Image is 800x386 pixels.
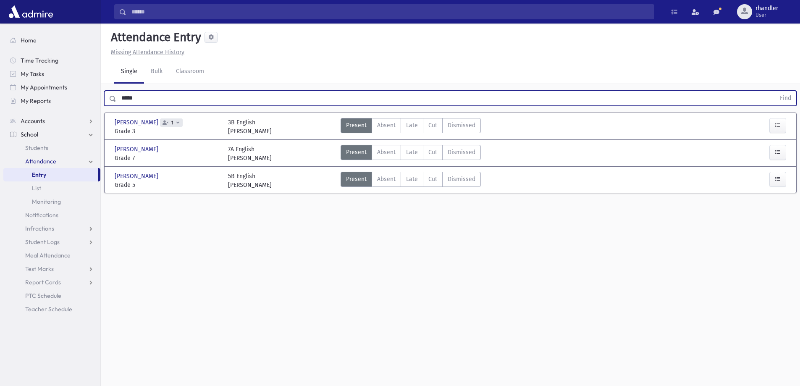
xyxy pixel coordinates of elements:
span: Notifications [25,211,58,219]
a: Classroom [169,60,211,84]
a: Monitoring [3,195,100,208]
span: Grade 3 [115,127,220,136]
span: PTC Schedule [25,292,61,299]
a: Notifications [3,208,100,222]
span: Dismissed [448,121,475,130]
div: AttTypes [341,118,481,136]
a: Test Marks [3,262,100,276]
a: My Reports [3,94,100,108]
span: Present [346,175,367,184]
span: Absent [377,148,396,157]
div: AttTypes [341,145,481,163]
a: List [3,181,100,195]
span: Cut [428,175,437,184]
a: Attendance [3,155,100,168]
span: Absent [377,121,396,130]
span: 1 [170,120,175,126]
span: Late [406,121,418,130]
span: Accounts [21,117,45,125]
span: Cut [428,148,437,157]
span: Monitoring [32,198,61,205]
a: Students [3,141,100,155]
span: Grade 5 [115,181,220,189]
div: 7A English [PERSON_NAME] [228,145,272,163]
a: Home [3,34,100,47]
span: Dismissed [448,148,475,157]
button: Find [775,91,796,105]
span: Present [346,121,367,130]
span: Dismissed [448,175,475,184]
span: Students [25,144,48,152]
u: Missing Attendance History [111,49,184,56]
span: Time Tracking [21,57,58,64]
div: 5B English [PERSON_NAME] [228,172,272,189]
a: Missing Attendance History [108,49,184,56]
a: PTC Schedule [3,289,100,302]
span: My Reports [21,97,51,105]
div: 3B English [PERSON_NAME] [228,118,272,136]
a: Single [114,60,144,84]
a: My Appointments [3,81,100,94]
span: Student Logs [25,238,60,246]
span: rhandler [755,5,778,12]
a: School [3,128,100,141]
span: List [32,184,41,192]
span: [PERSON_NAME] [115,118,160,127]
span: Late [406,148,418,157]
a: Infractions [3,222,100,235]
input: Search [126,4,654,19]
span: User [755,12,778,18]
span: [PERSON_NAME] [115,145,160,154]
a: Entry [3,168,98,181]
span: Meal Attendance [25,252,71,259]
span: Absent [377,175,396,184]
a: Time Tracking [3,54,100,67]
a: Bulk [144,60,169,84]
span: Teacher Schedule [25,305,72,313]
a: Meal Attendance [3,249,100,262]
span: My Tasks [21,70,44,78]
span: Report Cards [25,278,61,286]
span: Late [406,175,418,184]
span: [PERSON_NAME] [115,172,160,181]
a: Student Logs [3,235,100,249]
span: Entry [32,171,46,179]
a: My Tasks [3,67,100,81]
span: Grade 7 [115,154,220,163]
span: My Appointments [21,84,67,91]
span: Home [21,37,37,44]
h5: Attendance Entry [108,30,201,45]
img: AdmirePro [7,3,55,20]
span: Present [346,148,367,157]
span: Cut [428,121,437,130]
a: Teacher Schedule [3,302,100,316]
span: Attendance [25,158,56,165]
a: Report Cards [3,276,100,289]
span: School [21,131,38,138]
div: AttTypes [341,172,481,189]
a: Accounts [3,114,100,128]
span: Infractions [25,225,54,232]
span: Test Marks [25,265,54,273]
